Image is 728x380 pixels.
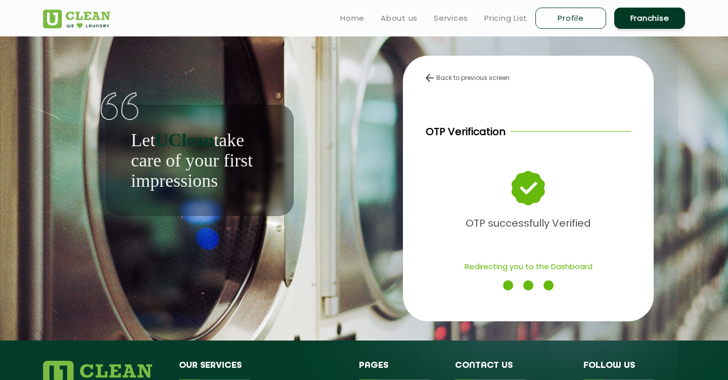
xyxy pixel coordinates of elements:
[426,124,506,139] p: OTP Verification
[426,73,631,82] div: Back to previous screen
[381,12,418,24] a: About us
[466,216,591,230] b: OTP successfully Verified
[179,361,344,380] h4: Our Services
[512,171,544,205] img: success
[426,258,631,275] p: Redirecting you to the Dashboard
[583,361,672,380] h4: Follow us
[484,12,527,24] a: Pricing List
[340,12,365,24] a: Home
[426,74,434,82] img: back-arrow.svg
[131,130,268,191] p: Let take care of your first impressions
[455,361,568,380] h4: Contact us
[535,8,606,29] a: Profile
[43,10,110,28] img: UClean Laundry and Dry Cleaning
[359,361,440,380] h4: Pages
[101,92,139,120] img: quote-img
[614,8,685,29] a: Franchise
[434,12,468,24] a: Services
[155,130,214,150] b: UClean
